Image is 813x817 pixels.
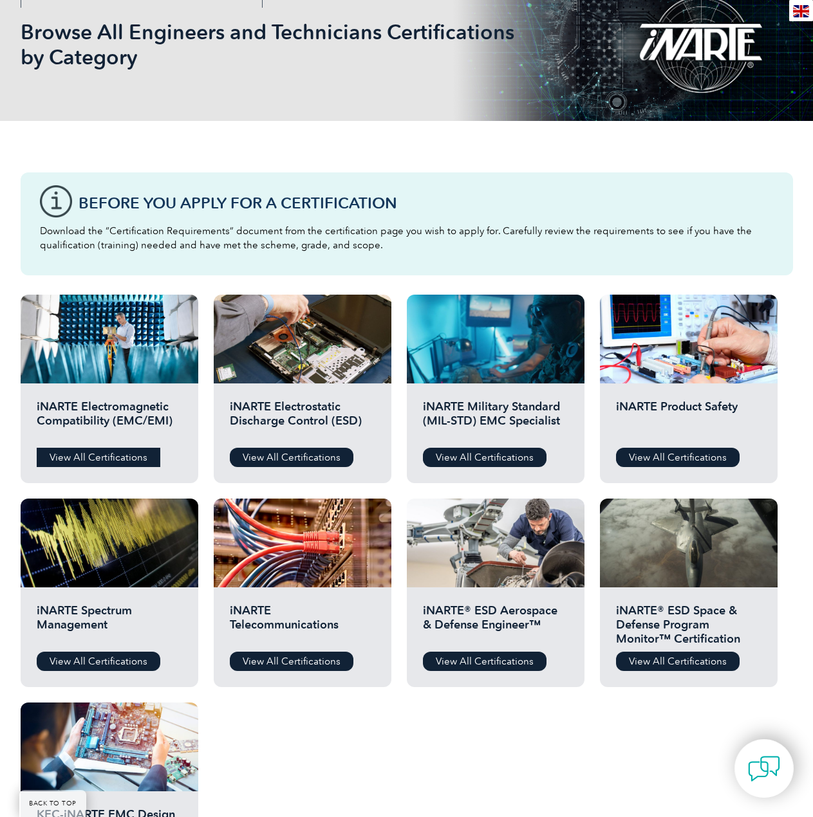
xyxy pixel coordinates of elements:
[37,603,182,642] h2: iNARTE Spectrum Management
[21,19,515,69] h1: Browse All Engineers and Technicians Certifications by Category
[748,753,780,785] img: contact-chat.png
[230,399,375,438] h2: iNARTE Electrostatic Discharge Control (ESD)
[616,652,740,671] a: View All Certifications
[79,195,774,211] h3: Before You Apply For a Certification
[37,652,160,671] a: View All Certifications
[230,652,353,671] a: View All Certifications
[616,448,740,467] a: View All Certifications
[19,790,86,817] a: BACK TO TOP
[616,603,762,642] h2: iNARTE® ESD Space & Defense Program Monitor™ Certification
[230,603,375,642] h2: iNARTE Telecommunications
[616,399,762,438] h2: iNARTE Product Safety
[423,603,568,642] h2: iNARTE® ESD Aerospace & Defense Engineer™
[423,399,568,438] h2: iNARTE Military Standard (MIL-STD) EMC Specialist
[230,448,353,467] a: View All Certifications
[423,448,547,467] a: View All Certifications
[37,448,160,467] a: View All Certifications
[793,5,809,17] img: en
[423,652,547,671] a: View All Certifications
[37,399,182,438] h2: iNARTE Electromagnetic Compatibility (EMC/EMI)
[40,224,774,252] p: Download the “Certification Requirements” document from the certification page you wish to apply ...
